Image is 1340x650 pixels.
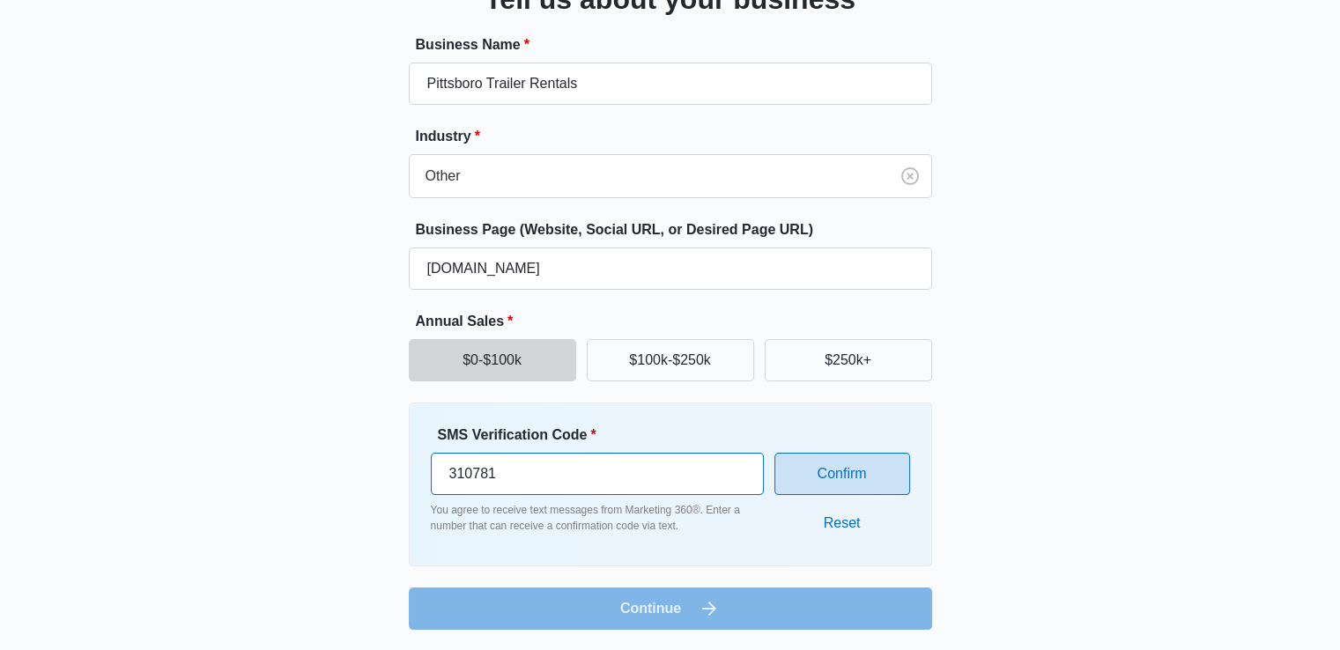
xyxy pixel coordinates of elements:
button: $250k+ [765,339,932,381]
button: $0-$100k [409,339,576,381]
input: e.g. janesplumbing.com [409,247,932,290]
label: Business Page (Website, Social URL, or Desired Page URL) [416,219,939,240]
input: Enter verification code [431,453,764,495]
button: Reset [806,502,878,544]
button: $100k-$250k [587,339,754,381]
button: Confirm [774,453,910,495]
p: You agree to receive text messages from Marketing 360®. Enter a number that can receive a confirm... [431,502,764,534]
label: Industry [416,126,939,147]
button: Clear [896,162,924,190]
input: e.g. Jane's Plumbing [409,63,932,105]
label: Annual Sales [416,311,939,332]
label: Business Name [416,34,939,55]
label: SMS Verification Code [438,425,771,446]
